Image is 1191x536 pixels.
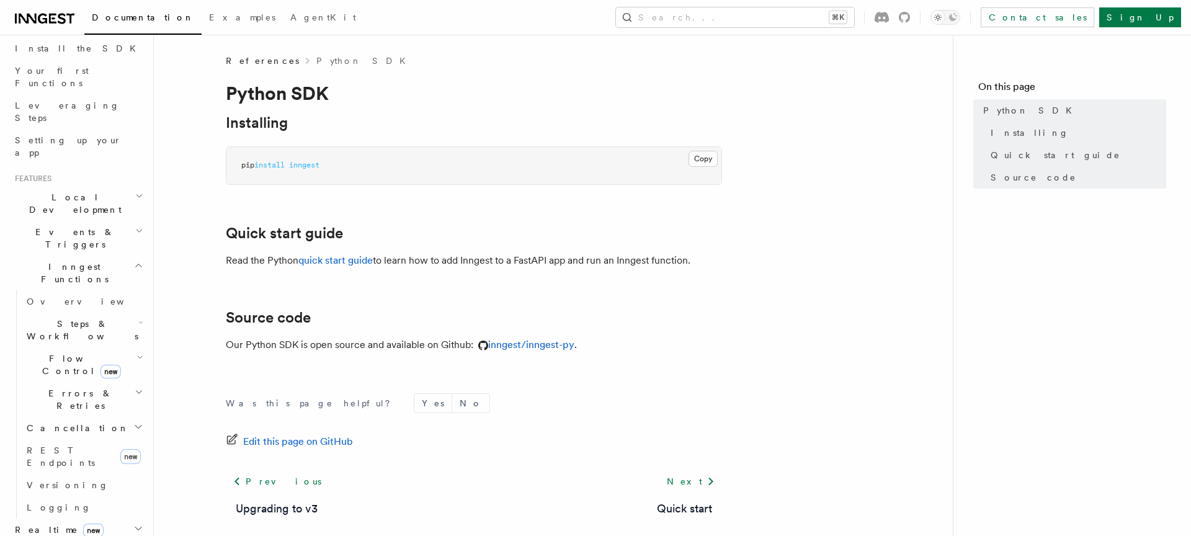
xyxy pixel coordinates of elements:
[10,174,51,184] span: Features
[22,347,146,382] button: Flow Controlnew
[829,11,847,24] kbd: ⌘K
[10,60,146,94] a: Your first Functions
[226,309,311,326] a: Source code
[10,94,146,129] a: Leveraging Steps
[10,261,134,285] span: Inngest Functions
[15,43,143,53] span: Install the SDK
[22,439,146,474] a: REST Endpointsnew
[92,12,194,22] span: Documentation
[27,480,109,490] span: Versioning
[978,99,1166,122] a: Python SDK
[84,4,202,35] a: Documentation
[22,313,146,347] button: Steps & Workflows
[991,149,1120,161] span: Quick start guide
[10,256,146,290] button: Inngest Functions
[10,191,135,216] span: Local Development
[226,336,722,354] p: Our Python SDK is open source and available on Github: .
[10,226,135,251] span: Events & Triggers
[22,382,146,417] button: Errors & Retries
[10,129,146,164] a: Setting up your app
[986,122,1166,144] a: Installing
[10,186,146,221] button: Local Development
[254,161,285,169] span: install
[202,4,283,33] a: Examples
[289,161,319,169] span: inngest
[226,114,288,132] a: Installing
[986,144,1166,166] a: Quick start guide
[981,7,1094,27] a: Contact sales
[659,470,722,493] a: Next
[22,496,146,519] a: Logging
[15,135,122,158] span: Setting up your app
[473,339,574,351] a: inngest/inngest-py
[1099,7,1181,27] a: Sign Up
[209,12,275,22] span: Examples
[414,394,452,413] button: Yes
[27,502,91,512] span: Logging
[236,500,318,517] a: Upgrading to v3
[120,449,141,464] span: new
[100,365,121,378] span: new
[226,397,399,409] p: Was this page helpful?
[226,470,328,493] a: Previous
[616,7,854,27] button: Search...⌘K
[290,12,356,22] span: AgentKit
[226,82,722,104] h1: Python SDK
[10,290,146,519] div: Inngest Functions
[22,422,129,434] span: Cancellation
[22,318,138,342] span: Steps & Workflows
[243,433,353,450] span: Edit this page on GitHub
[226,252,722,269] p: Read the Python to learn how to add Inngest to a FastAPI app and run an Inngest function.
[226,55,299,67] span: References
[27,445,95,468] span: REST Endpoints
[22,474,146,496] a: Versioning
[226,433,353,450] a: Edit this page on GitHub
[10,221,146,256] button: Events & Triggers
[978,79,1166,99] h4: On this page
[991,171,1076,184] span: Source code
[241,161,254,169] span: pip
[983,104,1079,117] span: Python SDK
[986,166,1166,189] a: Source code
[930,10,960,25] button: Toggle dark mode
[452,394,489,413] button: No
[316,55,413,67] a: Python SDK
[22,387,135,412] span: Errors & Retries
[10,524,104,536] span: Realtime
[22,417,146,439] button: Cancellation
[15,66,89,88] span: Your first Functions
[689,151,718,167] button: Copy
[283,4,364,33] a: AgentKit
[657,500,712,517] a: Quick start
[15,100,120,123] span: Leveraging Steps
[27,297,154,306] span: Overview
[10,37,146,60] a: Install the SDK
[991,127,1069,139] span: Installing
[226,225,343,242] a: Quick start guide
[22,352,136,377] span: Flow Control
[298,254,373,266] a: quick start guide
[22,290,146,313] a: Overview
